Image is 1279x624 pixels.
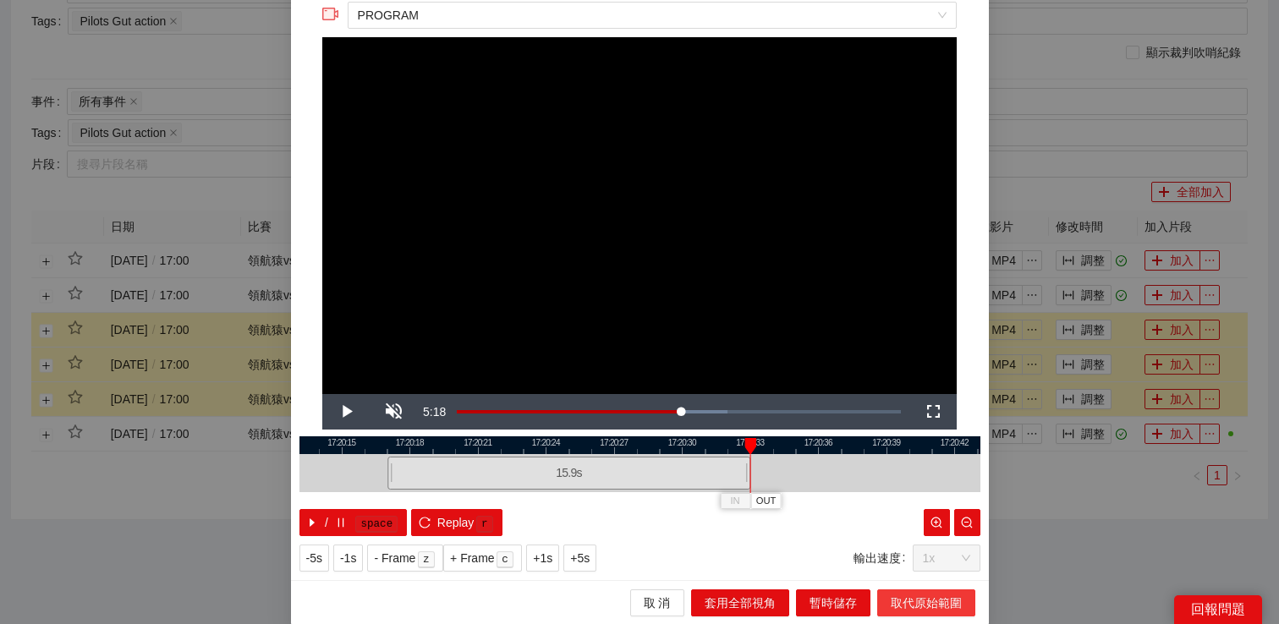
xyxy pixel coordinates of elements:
[299,545,329,572] button: -5s
[630,589,684,616] button: 取 消
[476,516,493,533] kbd: r
[796,589,870,616] button: 暫時儲存
[306,549,322,567] span: -5s
[418,551,435,568] kbd: z
[930,517,942,530] span: zoom-in
[810,594,857,612] span: 暫時儲存
[961,517,973,530] span: zoom-out
[756,494,777,509] span: OUT
[457,410,901,413] div: Progress Bar
[387,457,750,490] div: 15.9 s
[299,509,408,536] button: caret-right/pausespace
[370,394,417,430] button: Unmute
[877,589,975,616] button: 取代原始範圍
[411,509,502,536] button: reloadReplayr
[340,549,356,567] span: -1s
[437,513,475,532] span: Replay
[533,549,552,567] span: +1s
[450,549,495,567] span: + Frame
[691,589,789,616] button: 套用全部視角
[924,509,950,536] button: zoom-in
[423,405,446,419] span: 5:18
[322,6,339,23] span: video-camera
[909,394,957,430] button: Fullscreen
[720,493,750,509] button: IN
[923,545,970,571] span: 1x
[333,545,363,572] button: -1s
[322,37,957,394] div: Video Player
[750,493,781,509] button: OUT
[355,516,398,533] kbd: space
[954,509,980,536] button: zoom-out
[358,3,947,28] span: PROGRAM
[570,549,590,567] span: +5s
[335,517,347,530] span: pause
[854,545,913,572] label: 輸出速度
[644,594,671,612] span: 取 消
[367,545,443,572] button: - Framez
[306,517,318,530] span: caret-right
[1174,595,1262,624] div: 回報問題
[497,551,513,568] kbd: c
[419,517,431,530] span: reload
[443,545,522,572] button: + Framec
[526,545,559,572] button: +1s
[374,549,415,567] span: - Frame
[325,513,328,532] span: /
[705,594,776,612] span: 套用全部視角
[891,594,962,612] span: 取代原始範圍
[322,394,370,430] button: Play
[563,545,596,572] button: +5s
